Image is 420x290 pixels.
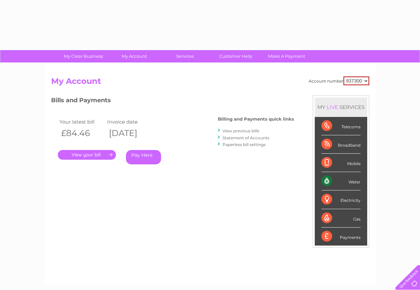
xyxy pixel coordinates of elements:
a: View previous bills [223,128,259,133]
td: Invoice date [106,117,154,126]
a: My Clear Business [56,50,111,62]
a: My Account [107,50,162,62]
div: LIVE [325,104,339,110]
th: [DATE] [106,126,154,140]
h3: Bills and Payments [51,96,294,107]
div: Water [321,172,361,190]
a: Make A Payment [259,50,314,62]
div: Gas [321,209,361,228]
div: Electricity [321,190,361,209]
a: Customer Help [208,50,263,62]
div: Payments [321,228,361,246]
div: Account number [309,77,369,85]
div: Mobile [321,154,361,172]
a: Statement of Accounts [223,135,269,140]
td: Your latest bill [58,117,106,126]
h2: My Account [51,77,369,89]
h4: Billing and Payments quick links [218,117,294,122]
div: Broadband [321,135,361,154]
a: Services [157,50,213,62]
a: . [58,150,116,160]
a: Paperless bill settings [223,142,266,147]
div: MY SERVICES [315,98,367,117]
a: Pay Here [126,150,161,164]
div: Telecoms [321,117,361,135]
th: £84.46 [58,126,106,140]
